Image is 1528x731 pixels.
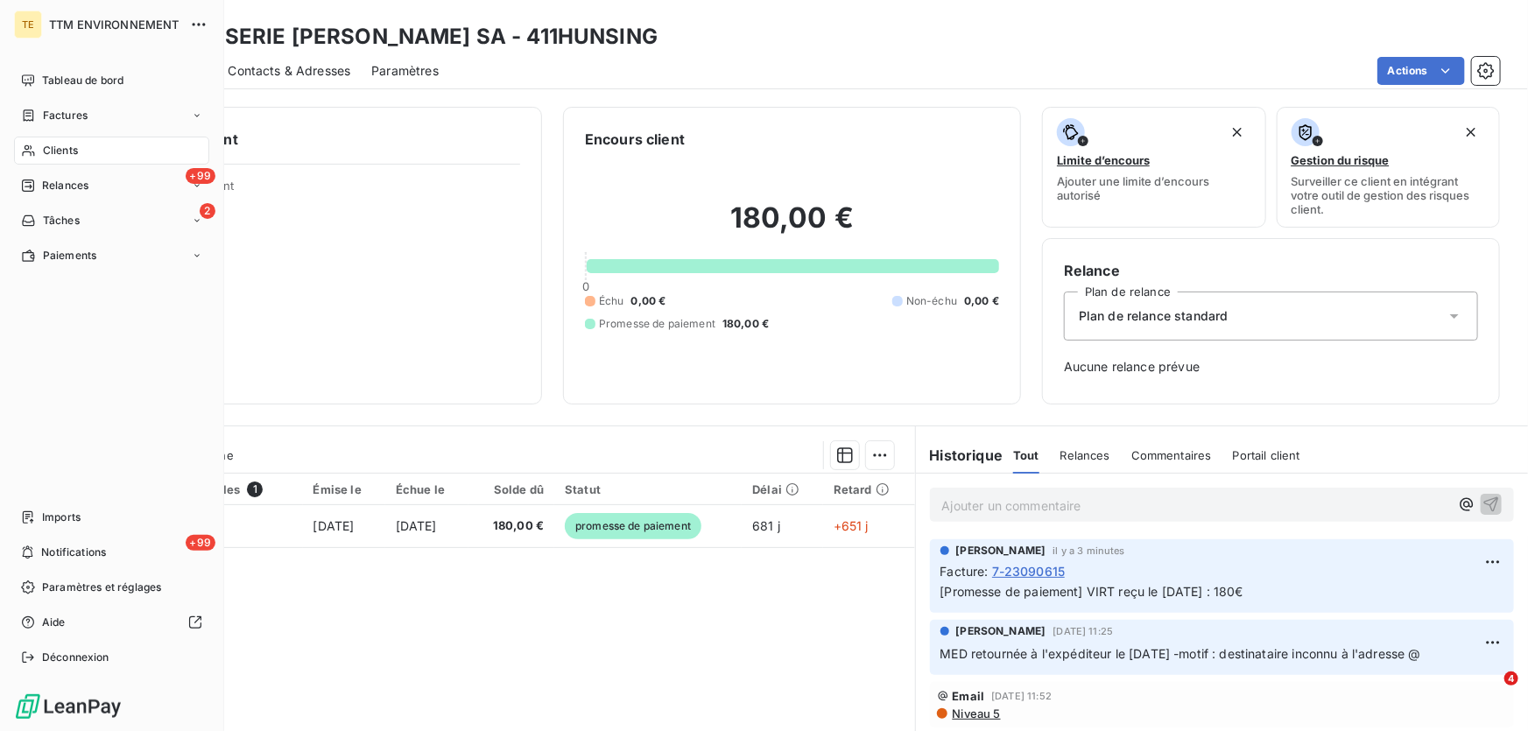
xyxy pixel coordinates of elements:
[752,482,813,496] div: Délai
[14,503,209,531] a: Imports
[1079,307,1229,325] span: Plan de relance standard
[834,482,905,496] div: Retard
[247,481,263,497] span: 1
[1468,671,1510,713] iframe: Intercom live chat
[1377,57,1465,85] button: Actions
[722,316,769,332] span: 180,00 €
[479,482,544,496] div: Solde dû
[14,172,209,200] a: +99Relances
[599,293,624,309] span: Échu
[41,545,106,560] span: Notifications
[1064,260,1478,281] h6: Relance
[1064,358,1478,376] span: Aucune relance prévue
[42,650,109,665] span: Déconnexion
[752,518,780,533] span: 681 j
[1053,545,1125,556] span: il y a 3 minutes
[956,543,1046,559] span: [PERSON_NAME]
[582,279,589,293] span: 0
[14,207,209,235] a: 2Tâches
[42,580,161,595] span: Paramètres et réglages
[1053,626,1114,636] span: [DATE] 11:25
[1233,448,1300,462] span: Portail client
[951,706,1001,720] span: Niveau 5
[186,168,215,184] span: +99
[565,482,731,496] div: Statut
[42,510,81,525] span: Imports
[396,482,458,496] div: Échue le
[585,200,999,253] h2: 180,00 €
[42,73,123,88] span: Tableau de bord
[940,562,989,580] span: Facture :
[1131,448,1212,462] span: Commentaires
[1504,671,1518,685] span: 4
[14,608,209,636] a: Aide
[43,143,78,158] span: Clients
[106,129,520,150] h6: Informations client
[479,517,544,535] span: 180,00 €
[940,584,1243,599] span: [Promesse de paiement] VIRT reçu le [DATE] : 180€
[964,293,999,309] span: 0,00 €
[585,129,685,150] h6: Encours client
[313,518,355,533] span: [DATE]
[631,293,666,309] span: 0,00 €
[599,316,715,332] span: Promesse de paiement
[916,445,1003,466] h6: Historique
[906,293,957,309] span: Non-échu
[14,102,209,130] a: Factures
[953,689,985,703] span: Email
[14,11,42,39] div: TE
[43,108,88,123] span: Factures
[1057,174,1251,202] span: Ajouter une limite d’encours autorisé
[14,242,209,270] a: Paiements
[992,562,1066,580] span: 7-23090615
[1060,448,1110,462] span: Relances
[14,692,123,720] img: Logo LeanPay
[1292,174,1486,216] span: Surveiller ce client en intégrant votre outil de gestion des risques client.
[565,513,701,539] span: promesse de paiement
[1292,153,1390,167] span: Gestion du risque
[371,62,439,80] span: Paramètres
[43,248,96,264] span: Paiements
[14,67,209,95] a: Tableau de bord
[42,615,66,630] span: Aide
[14,137,209,165] a: Clients
[1277,107,1501,228] button: Gestion du risqueSurveiller ce client en intégrant votre outil de gestion des risques client.
[940,646,1421,661] span: MED retournée à l'expéditeur le [DATE] -motif : destinataire inconnu à l'adresse @
[834,518,869,533] span: +651 j
[956,623,1046,639] span: [PERSON_NAME]
[141,179,520,203] span: Propriétés Client
[228,62,350,80] span: Contacts & Adresses
[49,18,180,32] span: TTM ENVIRONNEMENT
[200,203,215,219] span: 2
[42,178,88,193] span: Relances
[991,691,1052,701] span: [DATE] 11:52
[14,573,209,601] a: Paramètres et réglages
[43,213,80,228] span: Tâches
[396,518,437,533] span: [DATE]
[1057,153,1150,167] span: Limite d’encours
[154,21,658,53] h3: MENUISERIE [PERSON_NAME] SA - 411HUNSING
[1013,448,1039,462] span: Tout
[186,535,215,551] span: +99
[1042,107,1266,228] button: Limite d’encoursAjouter une limite d’encours autorisé
[313,482,375,496] div: Émise le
